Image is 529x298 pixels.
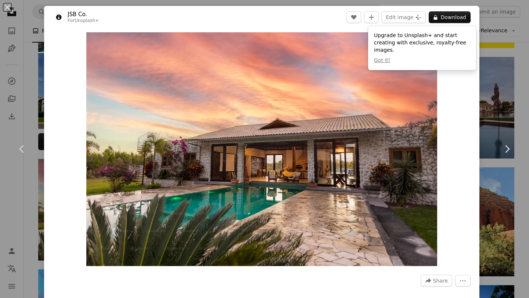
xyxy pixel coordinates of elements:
[68,11,99,18] a: JSB Co.
[433,275,448,286] span: Share
[346,11,361,23] button: Like
[53,11,65,23] img: Go to JSB Co.'s profile
[455,275,471,287] button: More Actions
[429,11,471,23] button: Download
[374,57,390,64] button: Got it!
[382,11,426,23] button: Edit image
[485,114,529,184] a: Next
[368,26,476,70] div: Upgrade to Unsplash+ and start creating with exclusive, royalty-free images.
[86,32,437,266] button: Zoom in on this image
[364,11,379,23] button: Add to Collection
[75,18,99,23] a: Unsplash+
[86,32,437,266] img: a house with a pool in front of it
[68,18,99,24] div: For
[421,275,452,287] button: Share this image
